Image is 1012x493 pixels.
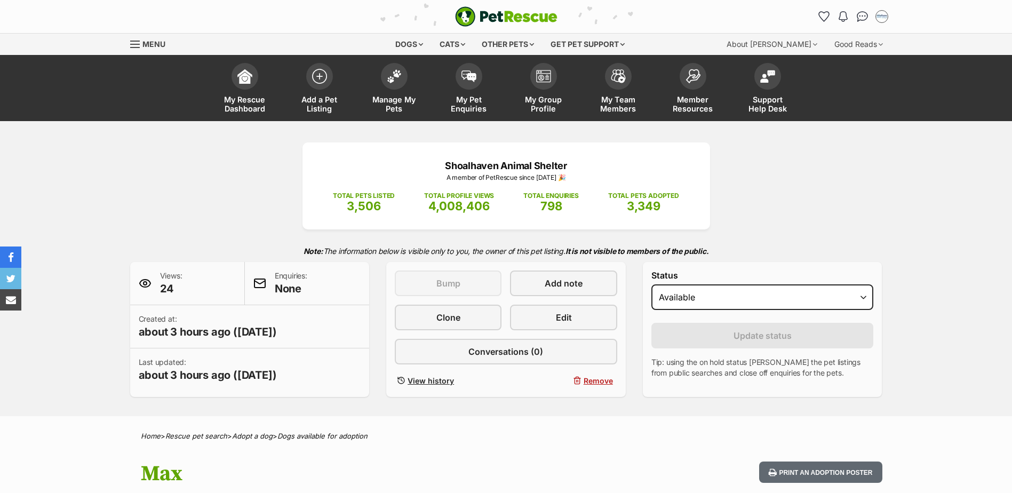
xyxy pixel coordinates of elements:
[520,95,568,113] span: My Group Profile
[130,34,173,53] a: Menu
[608,191,679,201] p: TOTAL PETS ADOPTED
[627,199,660,213] span: 3,349
[816,8,833,25] a: Favourites
[455,6,557,27] img: logo-e224e6f780fb5917bec1dbf3a21bbac754714ae5b6737aabdf751b685950b380.svg
[139,368,277,383] span: about 3 hours ago ([DATE])
[387,69,402,83] img: manage-my-pets-icon-02211641906a0b7f246fdf0571729dbe1e7629f14944591b6c1af311fb30b64b.svg
[395,339,617,364] a: Conversations (0)
[523,191,578,201] p: TOTAL ENQUIRIES
[510,271,617,296] a: Add note
[436,277,460,290] span: Bump
[510,305,617,330] a: Edit
[141,462,592,486] h1: Max
[432,34,473,55] div: Cats
[545,277,583,290] span: Add note
[139,357,277,383] p: Last updated:
[839,11,847,22] img: notifications-46538b983faf8c2785f20acdc204bb7945ddae34d4c08c2a6579f10ce5e182be.svg
[510,373,617,388] button: Remove
[565,246,709,256] strong: It is not visible to members of the public.
[445,95,493,113] span: My Pet Enquiries
[139,314,277,339] p: Created at:
[876,11,887,22] img: Jodie Parnell profile pic
[543,34,632,55] div: Get pet support
[656,58,730,121] a: Member Resources
[395,271,501,296] button: Bump
[835,8,852,25] button: Notifications
[275,271,307,296] p: Enquiries:
[556,311,572,324] span: Edit
[428,199,490,213] span: 4,008,406
[827,34,890,55] div: Good Reads
[744,95,792,113] span: Support Help Desk
[160,281,182,296] span: 24
[873,8,890,25] button: My account
[395,305,501,330] a: Clone
[347,199,381,213] span: 3,506
[816,8,890,25] ul: Account quick links
[686,69,700,83] img: member-resources-icon-8e73f808a243e03378d46382f2149f9095a855e16c252ad45f914b54edf8863c.svg
[318,173,694,182] p: A member of PetRescue since [DATE] 🎉
[594,95,642,113] span: My Team Members
[232,432,273,440] a: Adopt a dog
[540,199,562,213] span: 798
[857,11,868,22] img: chat-41dd97257d64d25036548639549fe6c8038ab92f7586957e7f3b1b290dea8141.svg
[436,311,460,324] span: Clone
[506,58,581,121] a: My Group Profile
[611,69,626,83] img: team-members-icon-5396bd8760b3fe7c0b43da4ab00e1e3bb1a5d9ba89233759b79545d2d3fc5d0d.svg
[282,58,357,121] a: Add a Pet Listing
[432,58,506,121] a: My Pet Enquiries
[395,373,501,388] a: View history
[424,191,494,201] p: TOTAL PROFILE VIEWS
[759,462,882,483] button: Print an adoption poster
[581,58,656,121] a: My Team Members
[388,34,431,55] div: Dogs
[760,70,775,83] img: help-desk-icon-fdf02630f3aa405de69fd3d07c3f3aa587a6932b1a1747fa1d2bba05be0121f9.svg
[461,70,476,82] img: pet-enquiries-icon-7e3ad2cf08bfb03b45e93fb7055b45f3efa6380592205ae92323e6603595dc1f.svg
[275,281,307,296] span: None
[370,95,418,113] span: Manage My Pets
[312,69,327,84] img: add-pet-listing-icon-0afa8454b4691262ce3f59096e99ab1cd57d4a30225e0717b998d2c9b9846f56.svg
[357,58,432,121] a: Manage My Pets
[584,375,613,386] span: Remove
[669,95,717,113] span: Member Resources
[114,432,898,440] div: > > >
[139,324,277,339] span: about 3 hours ago ([DATE])
[160,271,182,296] p: Views:
[221,95,269,113] span: My Rescue Dashboard
[277,432,368,440] a: Dogs available for adoption
[651,271,874,280] label: Status
[333,191,395,201] p: TOTAL PETS LISTED
[536,70,551,83] img: group-profile-icon-3fa3cf56718a62981997c0bc7e787c4b2cf8bcc04b72c1350f741eb67cf2f40e.svg
[651,323,874,348] button: Update status
[734,329,792,342] span: Update status
[141,432,161,440] a: Home
[165,432,227,440] a: Rescue pet search
[468,345,543,358] span: Conversations (0)
[208,58,282,121] a: My Rescue Dashboard
[142,39,165,49] span: Menu
[318,158,694,173] p: Shoalhaven Animal Shelter
[719,34,825,55] div: About [PERSON_NAME]
[304,246,323,256] strong: Note:
[854,8,871,25] a: Conversations
[408,375,454,386] span: View history
[474,34,541,55] div: Other pets
[730,58,805,121] a: Support Help Desk
[237,69,252,84] img: dashboard-icon-eb2f2d2d3e046f16d808141f083e7271f6b2e854fb5c12c21221c1fb7104beca.svg
[296,95,344,113] span: Add a Pet Listing
[130,240,882,262] p: The information below is visible only to you, the owner of this pet listing.
[651,357,874,378] p: Tip: using the on hold status [PERSON_NAME] the pet listings from public searches and close off e...
[455,6,557,27] a: PetRescue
